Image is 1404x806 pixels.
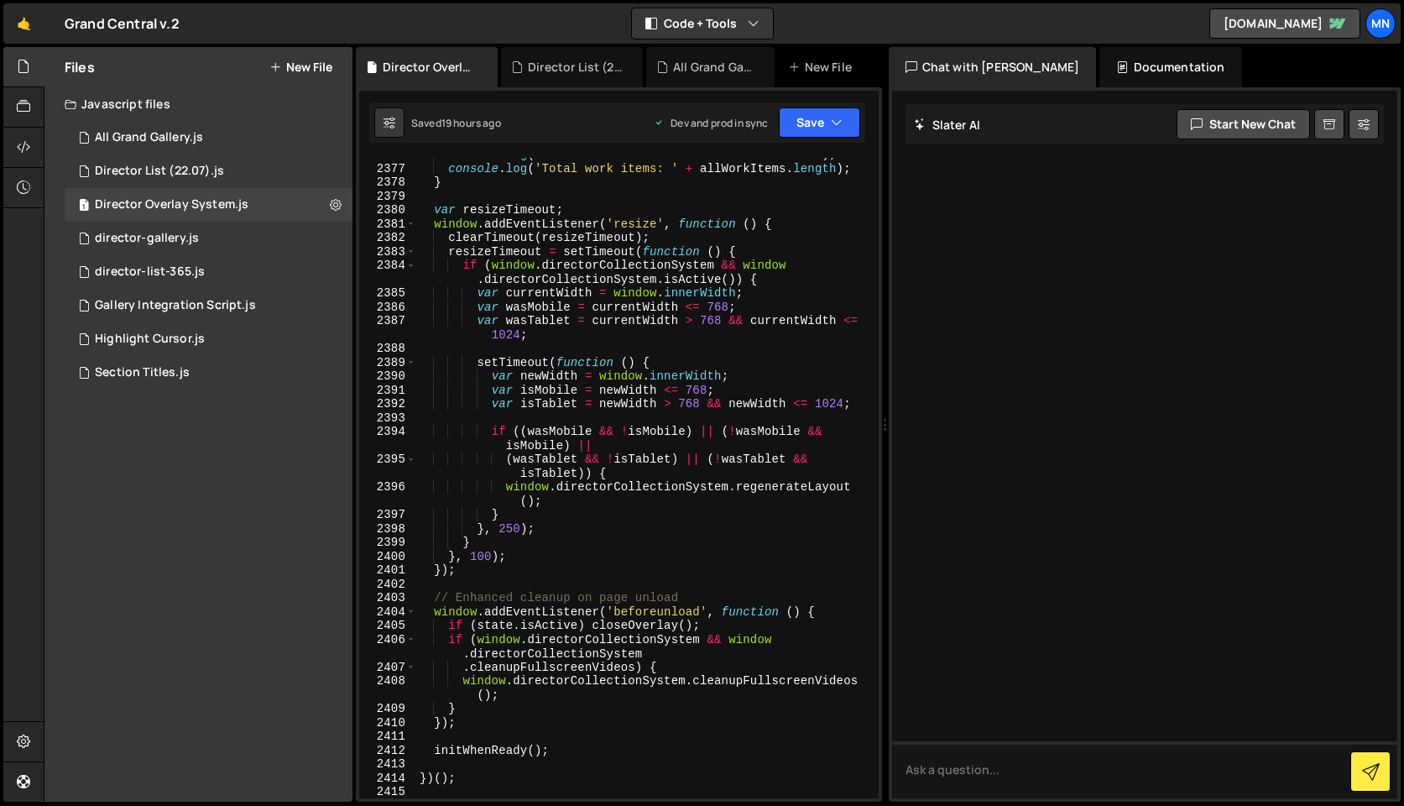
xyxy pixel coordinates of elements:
div: 2391 [359,384,416,398]
div: Saved [411,116,501,130]
button: New File [269,60,332,74]
div: 2383 [359,245,416,259]
div: 19 hours ago [441,116,501,130]
div: 2392 [359,397,416,411]
div: 2390 [359,369,416,384]
div: 2413 [359,757,416,772]
a: 🤙 [3,3,44,44]
div: 2414 [359,772,416,786]
a: [DOMAIN_NAME] [1209,8,1360,39]
div: 2401 [359,563,416,578]
div: 2378 [359,175,416,190]
div: 2398 [359,522,416,536]
div: 15298/43117.js [65,322,352,356]
div: All Grand Gallery.js [673,59,754,76]
div: 2386 [359,301,416,315]
div: 2397 [359,508,416,522]
div: 2399 [359,536,416,550]
div: 15298/43118.js [65,289,352,322]
button: Save [779,107,860,138]
div: 2395 [359,453,416,480]
div: Grand Central v.2 [65,13,180,34]
div: 2388 [359,342,416,356]
div: 2381 [359,217,416,232]
div: 2393 [359,411,416,426]
div: 2400 [359,550,416,564]
div: 15298/43501.js [65,154,352,188]
div: Director Overlay System.js [95,197,248,212]
div: Director List (22.07).js [528,59,623,76]
div: 2408 [359,674,416,702]
div: 15298/40379.js [65,255,352,289]
div: Director List (22.07).js [95,164,224,179]
div: 15298/40373.js [65,222,352,255]
button: Start new chat [1177,109,1310,139]
div: 2384 [359,259,416,286]
div: All Grand Gallery.js [95,130,203,145]
div: 2387 [359,314,416,342]
div: 15298/40223.js [65,356,352,390]
div: 2385 [359,286,416,301]
div: Documentation [1099,47,1241,87]
div: 2389 [359,356,416,370]
div: 2396 [359,480,416,508]
h2: Files [65,58,95,76]
div: 15298/42891.js [65,188,352,222]
div: 15298/43578.js [65,121,352,154]
div: 2394 [359,425,416,453]
div: Dev and prod in sync [654,116,768,130]
div: New File [788,59,859,76]
div: 2379 [359,190,416,204]
div: 2415 [359,785,416,799]
div: 2407 [359,661,416,675]
div: Section Titles.js [95,365,190,380]
div: Director Overlay System.js [383,59,478,76]
div: Gallery Integration Script.js [95,298,256,313]
div: director-list-365.js [95,264,205,280]
div: 2402 [359,578,416,592]
div: Chat with [PERSON_NAME] [889,47,1097,87]
div: 2377 [359,162,416,176]
button: Code + Tools [632,8,773,39]
div: 2382 [359,231,416,245]
div: 2403 [359,591,416,605]
div: 2380 [359,203,416,217]
div: Javascript files [44,87,352,121]
div: 2406 [359,633,416,661]
div: 2405 [359,619,416,633]
div: 2411 [359,730,416,744]
div: Highlight Cursor.js [95,332,205,347]
div: director-gallery.js [95,231,199,246]
div: 2409 [359,702,416,716]
span: 1 [79,200,89,213]
h2: Slater AI [914,117,981,133]
div: 2410 [359,716,416,730]
div: 2404 [359,605,416,620]
a: MN [1365,8,1396,39]
div: 2412 [359,744,416,758]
